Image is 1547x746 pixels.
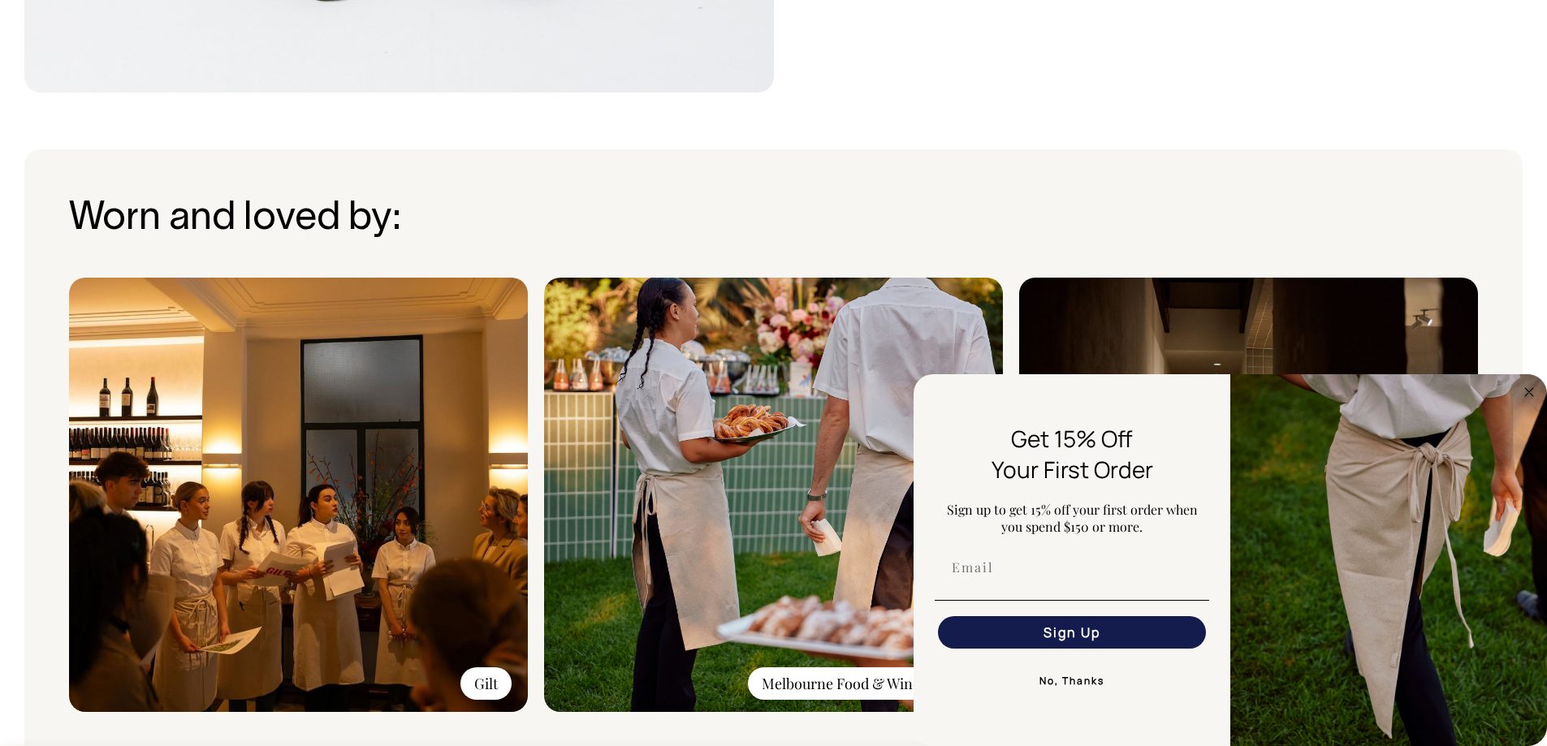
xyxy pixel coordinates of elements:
[460,667,512,700] div: Gilt
[938,551,1206,584] input: Email
[914,374,1547,746] div: FLYOUT Form
[1011,423,1133,454] span: Get 15% Off
[935,665,1209,697] button: No, Thanks
[992,454,1153,485] span: Your First Order
[69,278,528,712] img: Gilt-2.jpg
[935,600,1209,601] img: underline
[1519,382,1539,402] button: Close dialog
[748,667,987,700] div: Melbourne Food & Wine Festival
[947,501,1198,535] span: Sign up to get 15% off your first order when you spend $150 or more.
[544,278,1003,712] img: MFWF_-Worn_Loved_By.png
[938,616,1206,649] button: Sign Up
[1230,374,1547,746] img: 5e34ad8f-4f05-4173-92a8-ea475ee49ac9.jpeg
[1019,278,1478,712] img: 0D6A2445-2.jpg
[69,198,1478,241] h3: Worn and loved by:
